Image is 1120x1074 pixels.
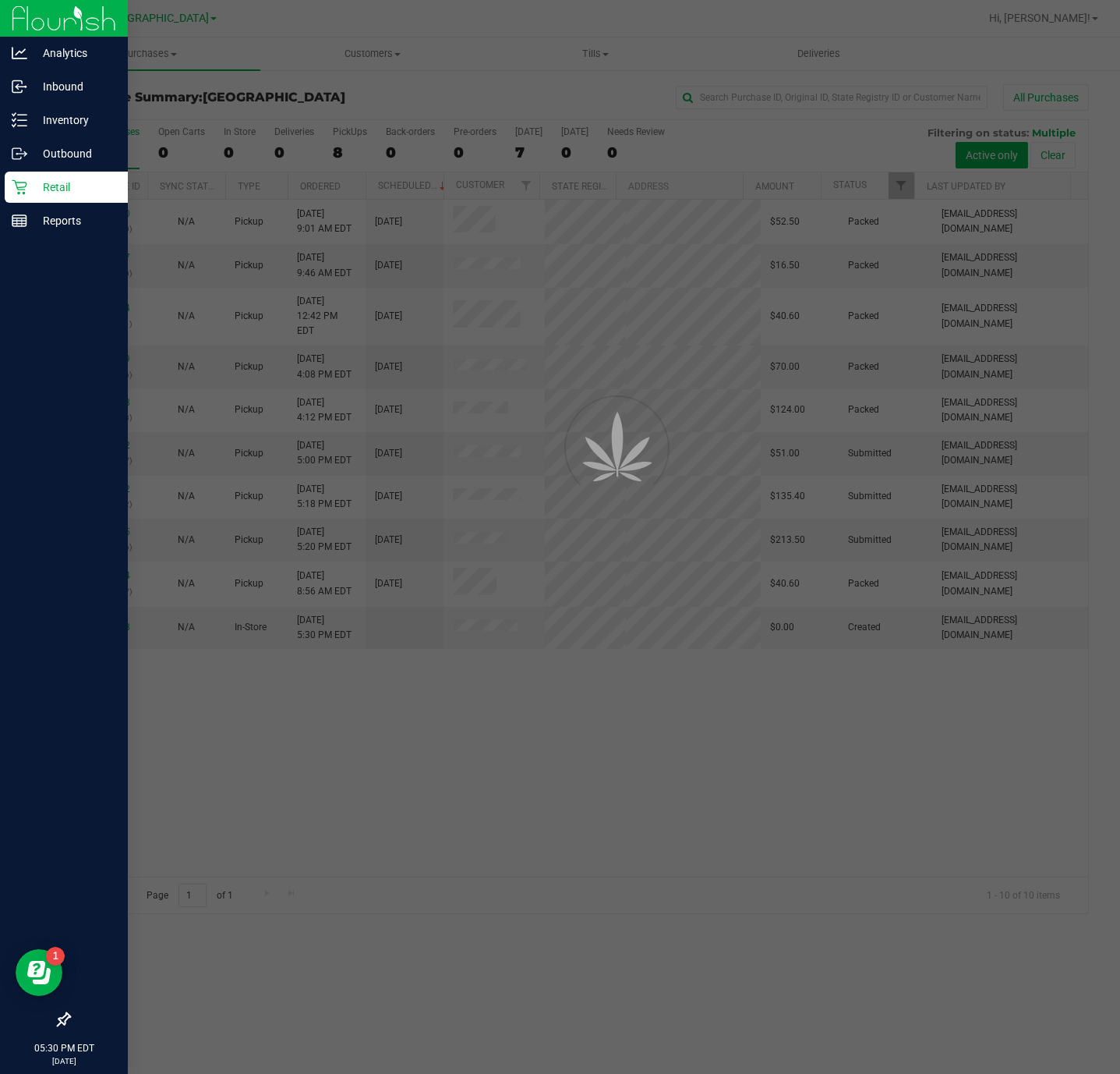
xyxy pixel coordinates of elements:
inline-svg: Retail [12,179,27,195]
inline-svg: Outbound [12,146,27,161]
inline-svg: Inventory [12,112,27,128]
p: Outbound [27,144,121,163]
p: Analytics [27,44,121,62]
p: Retail [27,178,121,197]
p: [DATE] [7,1055,121,1067]
inline-svg: Reports [12,213,27,229]
p: 05:30 PM EDT [7,1041,121,1055]
p: Inbound [27,77,121,96]
iframe: Resource center [16,949,62,996]
inline-svg: Inbound [12,79,27,94]
iframe: Resource center unread badge [46,947,65,966]
inline-svg: Analytics [12,45,27,61]
p: Reports [27,211,121,230]
p: Inventory [27,111,121,129]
